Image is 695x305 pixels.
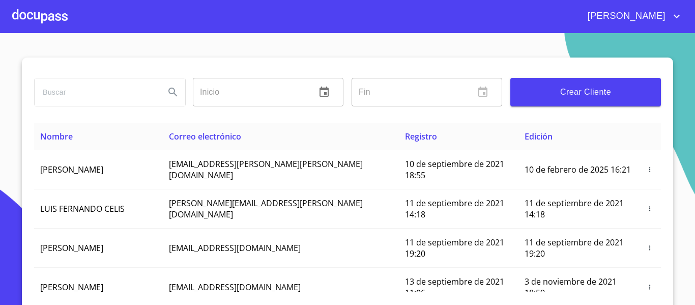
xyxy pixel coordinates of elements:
[525,198,624,220] span: 11 de septiembre de 2021 14:18
[35,78,157,106] input: search
[525,276,617,298] span: 3 de noviembre de 2021 18:59
[580,8,671,24] span: [PERSON_NAME]
[169,242,301,254] span: [EMAIL_ADDRESS][DOMAIN_NAME]
[169,198,363,220] span: [PERSON_NAME][EMAIL_ADDRESS][PERSON_NAME][DOMAIN_NAME]
[169,158,363,181] span: [EMAIL_ADDRESS][PERSON_NAME][PERSON_NAME][DOMAIN_NAME]
[580,8,683,24] button: account of current user
[40,164,103,175] span: [PERSON_NAME]
[510,78,661,106] button: Crear Cliente
[525,237,624,259] span: 11 de septiembre de 2021 19:20
[525,131,553,142] span: Edición
[405,276,504,298] span: 13 de septiembre de 2021 11:06
[40,131,73,142] span: Nombre
[40,203,125,214] span: LUIS FERNANDO CELIS
[40,242,103,254] span: [PERSON_NAME]
[405,158,504,181] span: 10 de septiembre de 2021 18:55
[405,237,504,259] span: 11 de septiembre de 2021 19:20
[169,282,301,293] span: [EMAIL_ADDRESS][DOMAIN_NAME]
[405,198,504,220] span: 11 de septiembre de 2021 14:18
[40,282,103,293] span: [PERSON_NAME]
[161,80,185,104] button: Search
[405,131,437,142] span: Registro
[525,164,631,175] span: 10 de febrero de 2025 16:21
[518,85,653,99] span: Crear Cliente
[169,131,241,142] span: Correo electrónico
